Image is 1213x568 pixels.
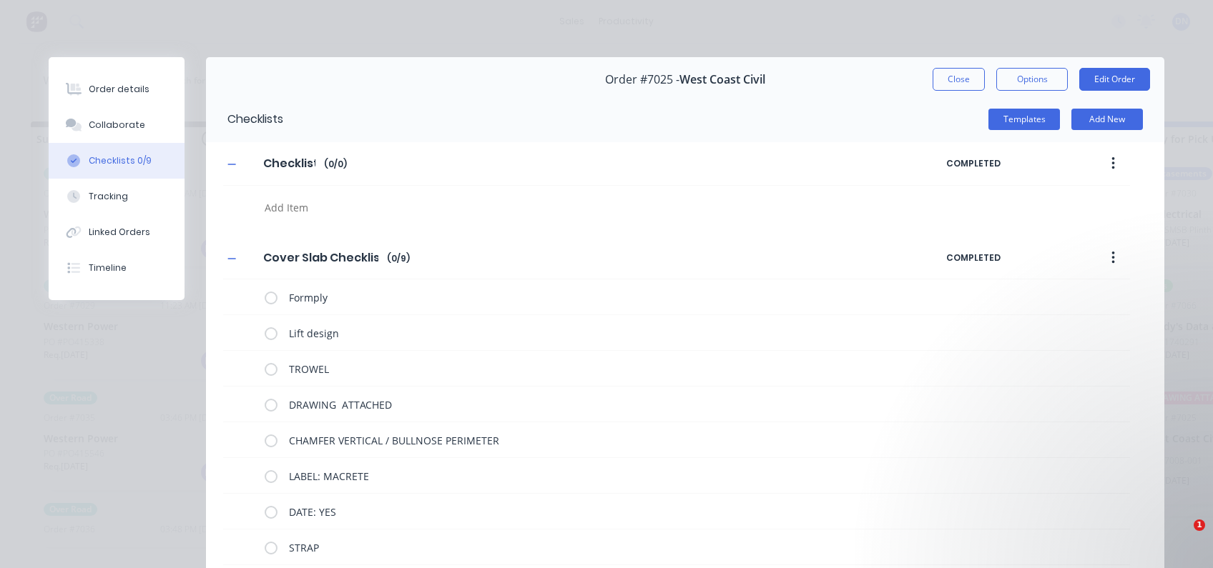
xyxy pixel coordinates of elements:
button: Close [933,68,985,91]
textarea: DATE: YES [283,502,908,522]
span: COMPLETED [946,157,1068,170]
input: Enter Checklist name [255,247,387,269]
textarea: Lift design [283,323,908,344]
textarea: Formply [283,287,908,308]
div: Tracking [89,190,128,203]
button: Options [996,68,1068,91]
input: Enter Checklist name [255,153,324,174]
textarea: STRAP [283,537,908,558]
div: Timeline [89,261,127,274]
button: Edit Order [1079,68,1150,91]
span: 1 [1194,519,1205,531]
button: Templates [988,109,1060,130]
button: Collaborate [49,107,185,143]
span: West Coast Civil [679,73,765,86]
span: COMPLETED [946,251,1068,264]
button: Tracking [49,179,185,214]
div: Checklists 0/9 [89,154,152,167]
button: Timeline [49,250,185,286]
div: Order details [89,83,149,96]
span: Order #7025 - [605,73,679,86]
textarea: DRAWING ATTACHED [283,394,908,415]
textarea: TROWEL [283,359,908,379]
button: Linked Orders [49,214,185,250]
div: Checklists [206,96,283,142]
div: Collaborate [89,119,145,131]
button: Add New [1071,109,1143,130]
iframe: Intercom live chat [1164,519,1199,554]
span: ( 0 / 9 ) [387,252,410,265]
textarea: LABEL: MACRETE [283,466,908,487]
textarea: CHAMFER VERTICAL / BULLNOSE PERIMETER [283,430,908,451]
span: ( 0 / 0 ) [324,158,347,171]
button: Order details [49,71,185,107]
button: Checklists 0/9 [49,143,185,179]
div: Linked Orders [89,226,150,239]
